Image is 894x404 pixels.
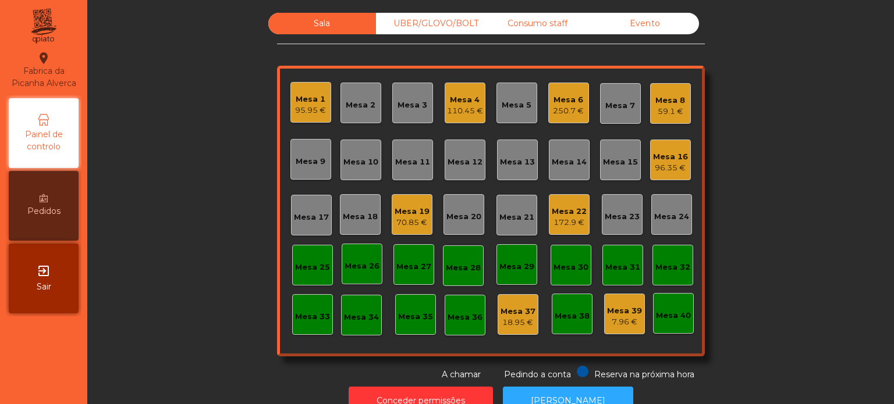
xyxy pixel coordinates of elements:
[555,310,590,322] div: Mesa 38
[500,156,535,168] div: Mesa 13
[398,99,427,111] div: Mesa 3
[605,262,640,273] div: Mesa 31
[448,156,483,168] div: Mesa 12
[654,211,689,223] div: Mesa 24
[376,13,484,34] div: UBER/GLOVO/BOLT
[499,261,534,273] div: Mesa 29
[552,156,587,168] div: Mesa 14
[501,306,535,317] div: Mesa 37
[446,211,481,223] div: Mesa 20
[345,260,379,272] div: Mesa 26
[447,105,483,117] div: 110.45 €
[448,312,483,323] div: Mesa 36
[607,305,642,317] div: Mesa 39
[37,51,51,65] i: location_on
[395,217,430,228] div: 70.85 €
[29,6,58,47] img: qpiato
[502,99,531,111] div: Mesa 5
[446,262,481,274] div: Mesa 28
[653,151,688,163] div: Mesa 16
[605,100,635,112] div: Mesa 7
[346,99,375,111] div: Mesa 2
[296,156,325,167] div: Mesa 9
[343,156,378,168] div: Mesa 10
[343,211,378,223] div: Mesa 18
[295,105,326,116] div: 95.95 €
[499,212,534,223] div: Mesa 21
[553,94,584,106] div: Mesa 6
[605,211,640,223] div: Mesa 23
[37,264,51,278] i: exit_to_app
[396,261,431,273] div: Mesa 27
[12,128,76,153] span: Painel de controlo
[655,95,685,106] div: Mesa 8
[442,369,481,380] span: A chamar
[656,310,691,321] div: Mesa 40
[295,311,330,323] div: Mesa 33
[554,262,588,273] div: Mesa 30
[268,13,376,34] div: Sala
[447,94,483,106] div: Mesa 4
[484,13,591,34] div: Consumo staff
[27,205,61,217] span: Pedidos
[395,206,430,217] div: Mesa 19
[591,13,699,34] div: Evento
[655,106,685,117] div: 59.1 €
[9,51,78,90] div: Fabrica da Picanha Alverca
[295,94,326,105] div: Mesa 1
[398,311,433,323] div: Mesa 35
[553,105,584,117] div: 250.7 €
[501,317,535,328] div: 18.95 €
[603,156,638,168] div: Mesa 15
[655,262,690,273] div: Mesa 32
[607,316,642,328] div: 7.96 €
[37,281,51,293] span: Sair
[344,312,379,323] div: Mesa 34
[295,262,330,273] div: Mesa 25
[504,369,571,380] span: Pedindo a conta
[395,156,430,168] div: Mesa 11
[294,212,329,223] div: Mesa 17
[594,369,694,380] span: Reserva na próxima hora
[552,217,587,228] div: 172.9 €
[653,162,688,174] div: 96.35 €
[552,206,587,217] div: Mesa 22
